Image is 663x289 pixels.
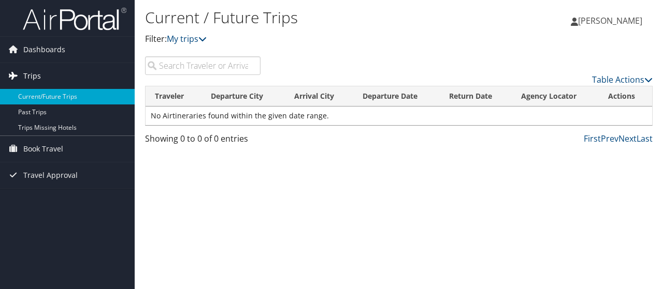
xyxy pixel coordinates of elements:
th: Departure Date: activate to sort column descending [353,86,440,107]
a: Last [637,133,653,144]
a: Table Actions [592,74,653,85]
th: Return Date: activate to sort column ascending [440,86,512,107]
th: Actions [599,86,652,107]
th: Agency Locator: activate to sort column ascending [512,86,599,107]
th: Traveler: activate to sort column ascending [146,86,201,107]
a: My trips [167,33,207,44]
p: Filter: [145,33,483,46]
span: [PERSON_NAME] [578,15,642,26]
span: Trips [23,63,41,89]
a: [PERSON_NAME] [571,5,653,36]
span: Book Travel [23,136,63,162]
h1: Current / Future Trips [145,7,483,28]
img: airportal-logo.png [23,7,126,31]
a: Prev [601,133,618,144]
a: First [584,133,601,144]
span: Dashboards [23,37,65,63]
th: Departure City: activate to sort column ascending [201,86,285,107]
input: Search Traveler or Arrival City [145,56,261,75]
td: No Airtineraries found within the given date range. [146,107,652,125]
div: Showing 0 to 0 of 0 entries [145,132,261,150]
a: Next [618,133,637,144]
span: Travel Approval [23,162,78,188]
th: Arrival City: activate to sort column ascending [285,86,354,107]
